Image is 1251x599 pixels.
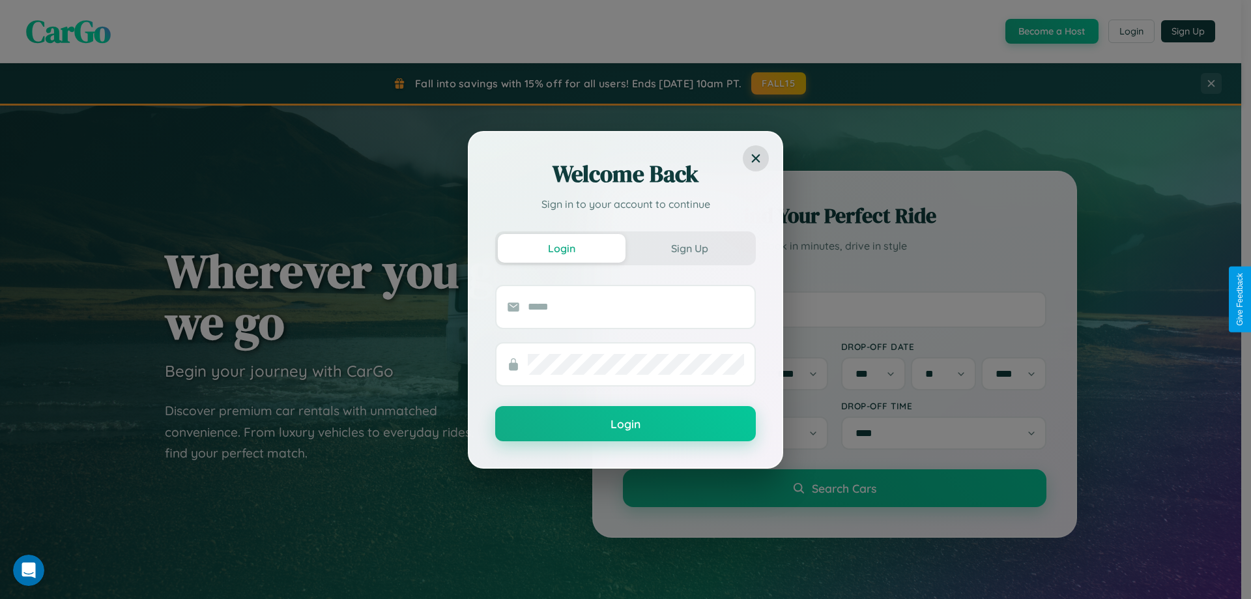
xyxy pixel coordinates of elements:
[1235,273,1244,326] div: Give Feedback
[13,555,44,586] iframe: Intercom live chat
[495,158,756,190] h2: Welcome Back
[498,234,625,263] button: Login
[625,234,753,263] button: Sign Up
[495,406,756,441] button: Login
[495,196,756,212] p: Sign in to your account to continue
